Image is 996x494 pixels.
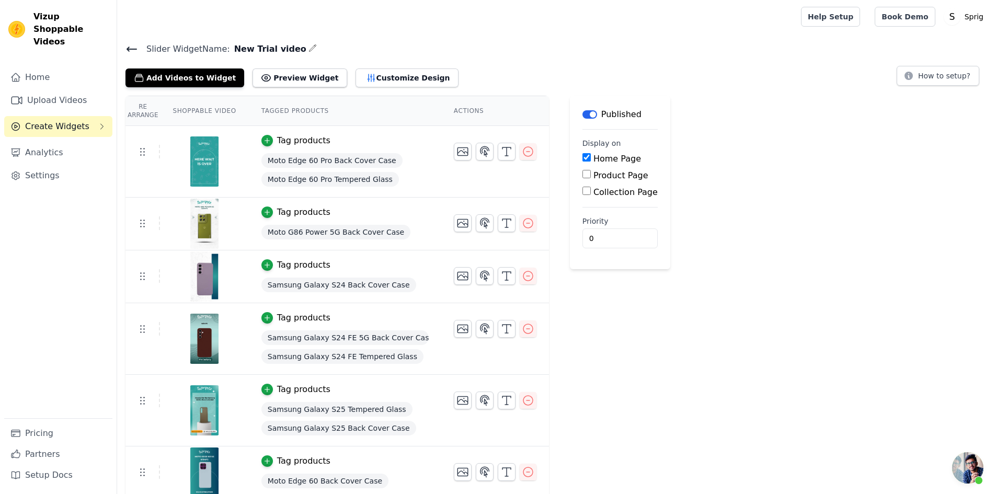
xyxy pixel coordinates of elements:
text: S [949,12,955,22]
label: Priority [582,216,658,226]
img: vizup-images-4258.png [190,199,219,249]
legend: Display on [582,138,621,148]
button: Tag products [261,455,330,467]
button: Change Thumbnail [454,214,472,232]
button: Tag products [261,383,330,396]
a: Partners [4,444,112,465]
a: Analytics [4,142,112,163]
button: Change Thumbnail [454,320,472,338]
button: Add Videos to Widget [125,68,244,87]
th: Re Arrange [125,96,160,126]
img: Vizup [8,21,25,38]
a: How to setup? [897,73,979,83]
span: Vizup Shoppable Videos [33,10,108,48]
span: Moto G86 Power 5G Back Cover Case [261,225,410,239]
span: Samsung Galaxy S24 FE Tempered Glass [261,349,423,364]
th: Actions [441,96,549,126]
span: Moto Edge 60 Pro Back Cover Case [261,153,403,168]
p: Sprig [960,7,988,26]
div: Tag products [277,134,330,147]
th: Tagged Products [249,96,441,126]
a: Pricing [4,423,112,444]
button: Change Thumbnail [454,143,472,160]
button: Tag products [261,312,330,324]
p: Published [601,108,642,121]
button: How to setup? [897,66,979,86]
button: Change Thumbnail [454,463,472,481]
span: Moto Edge 60 Pro Tempered Glass [261,172,399,187]
button: Tag products [261,134,330,147]
span: Samsung Galaxy S24 FE 5G Back Cover Case [261,330,429,345]
button: S Sprig [944,7,988,26]
img: vizup-images-8650.png [190,385,219,435]
label: Product Page [593,170,648,180]
span: Samsung Galaxy S25 Tempered Glass [261,402,413,417]
div: Tag products [277,259,330,271]
label: Home Page [593,154,641,164]
button: Change Thumbnail [454,392,472,409]
a: Book Demo [875,7,935,27]
span: New Trial video [230,43,306,55]
a: Settings [4,165,112,186]
span: Samsung Galaxy S24 Back Cover Case [261,278,416,292]
button: Create Widgets [4,116,112,137]
div: Tag products [277,206,330,219]
label: Collection Page [593,187,658,197]
div: Open chat [952,452,983,484]
span: Moto Edge 60 Back Cover Case [261,474,388,488]
button: Preview Widget [253,68,347,87]
button: Change Thumbnail [454,267,472,285]
img: vizup-images-576b.png [190,136,219,187]
a: Upload Videos [4,90,112,111]
div: Tag products [277,383,330,396]
th: Shoppable Video [160,96,248,126]
img: vizup-images-8c47.png [190,251,219,302]
img: vizup-images-6144.png [190,314,219,364]
div: Edit Name [308,42,317,56]
a: Help Setup [801,7,860,27]
button: Tag products [261,259,330,271]
button: Customize Design [356,68,459,87]
div: Tag products [277,312,330,324]
span: Create Widgets [25,120,89,133]
a: Home [4,67,112,88]
span: Samsung Galaxy S25 Back Cover Case [261,421,416,435]
span: Slider Widget Name: [138,43,230,55]
a: Setup Docs [4,465,112,486]
button: Tag products [261,206,330,219]
div: Tag products [277,455,330,467]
